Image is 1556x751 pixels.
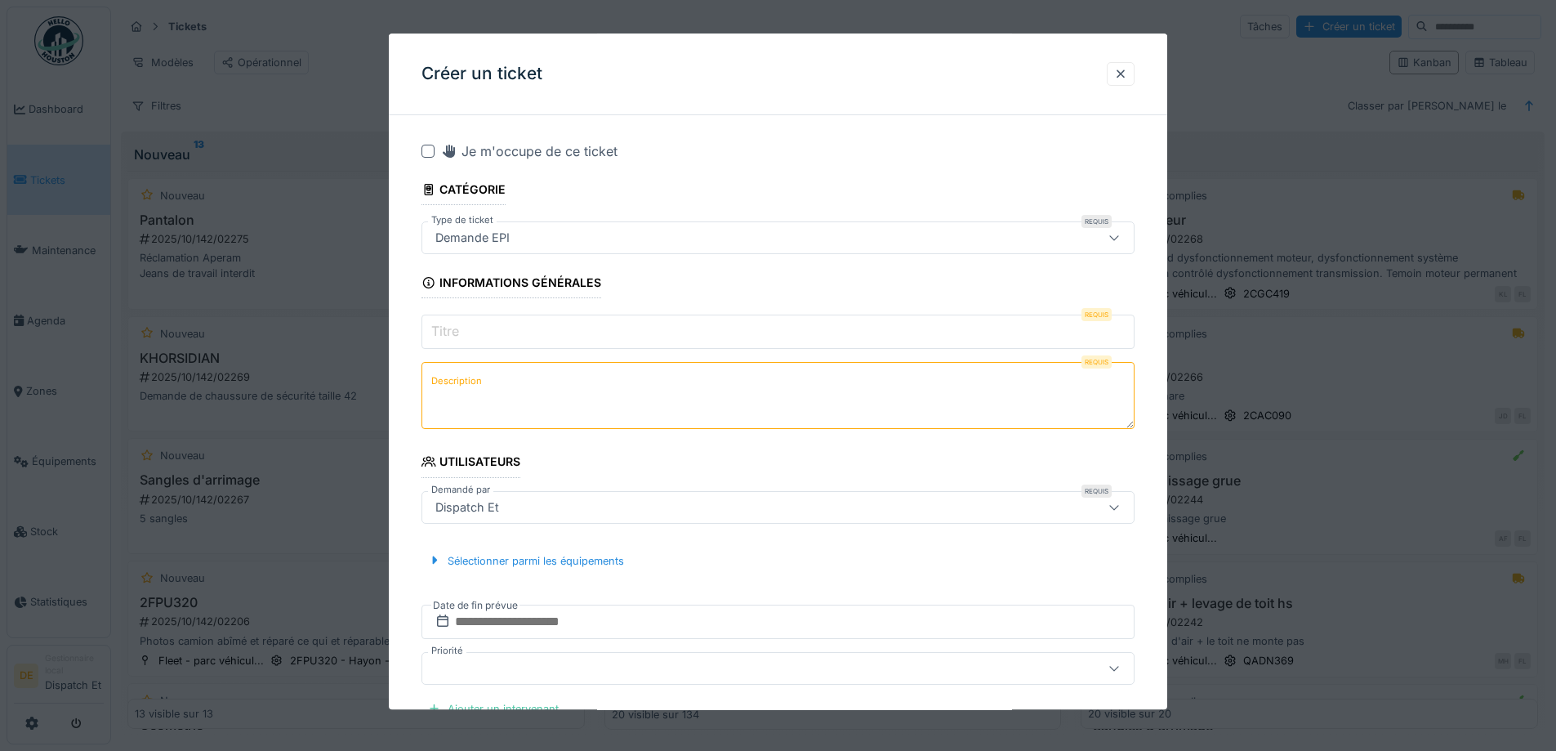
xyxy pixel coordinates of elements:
[428,322,462,342] label: Titre
[421,550,631,572] div: Sélectionner parmi les équipements
[421,270,601,298] div: Informations générales
[431,597,519,615] label: Date de fin prévue
[421,698,565,720] div: Ajouter un intervenant
[1081,485,1112,498] div: Requis
[421,450,520,478] div: Utilisateurs
[1081,309,1112,322] div: Requis
[428,213,497,227] label: Type de ticket
[429,498,506,516] div: Dispatch Et
[1081,356,1112,369] div: Requis
[428,644,466,658] label: Priorité
[429,229,516,247] div: Demande EPI
[421,177,506,205] div: Catégorie
[441,141,617,161] div: Je m'occupe de ce ticket
[421,64,542,84] h3: Créer un ticket
[428,372,485,392] label: Description
[428,483,493,497] label: Demandé par
[1081,215,1112,228] div: Requis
